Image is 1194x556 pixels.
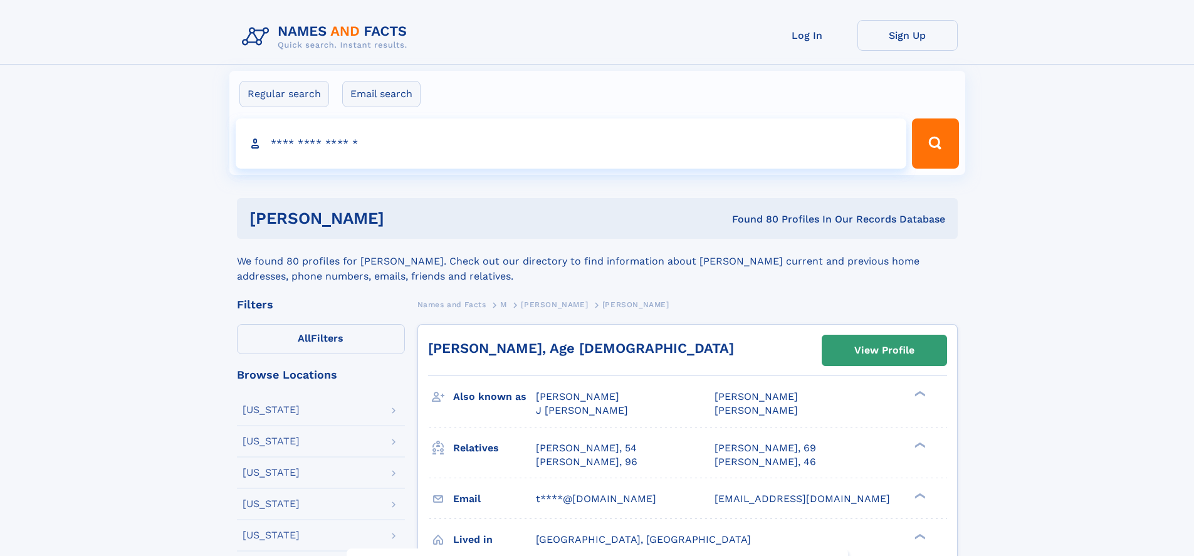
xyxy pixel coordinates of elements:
a: View Profile [822,335,946,365]
div: ❯ [911,441,926,449]
div: ❯ [911,491,926,500]
a: Names and Facts [417,296,486,312]
span: J [PERSON_NAME] [536,404,628,416]
div: We found 80 profiles for [PERSON_NAME]. Check out our directory to find information about [PERSON... [237,239,958,284]
img: Logo Names and Facts [237,20,417,54]
a: [PERSON_NAME], 69 [715,441,816,455]
a: Sign Up [857,20,958,51]
div: [US_STATE] [243,499,300,509]
a: Log In [757,20,857,51]
div: [US_STATE] [243,468,300,478]
span: [PERSON_NAME] [715,404,798,416]
span: All [298,332,311,344]
div: [US_STATE] [243,436,300,446]
h3: Lived in [453,529,536,550]
div: [US_STATE] [243,405,300,415]
h1: [PERSON_NAME] [249,211,558,226]
span: [PERSON_NAME] [521,300,588,309]
span: [GEOGRAPHIC_DATA], [GEOGRAPHIC_DATA] [536,533,751,545]
span: [PERSON_NAME] [536,391,619,402]
div: Filters [237,299,405,310]
a: M [500,296,507,312]
h3: Email [453,488,536,510]
span: [EMAIL_ADDRESS][DOMAIN_NAME] [715,493,890,505]
a: [PERSON_NAME] [521,296,588,312]
a: [PERSON_NAME], 96 [536,455,637,469]
label: Filters [237,324,405,354]
button: Search Button [912,118,958,169]
input: search input [236,118,907,169]
a: [PERSON_NAME], Age [DEMOGRAPHIC_DATA] [428,340,734,356]
h3: Relatives [453,438,536,459]
div: [US_STATE] [243,530,300,540]
div: Browse Locations [237,369,405,380]
div: ❯ [911,390,926,398]
div: Found 80 Profiles In Our Records Database [558,212,945,226]
h3: Also known as [453,386,536,407]
span: M [500,300,507,309]
a: [PERSON_NAME], 54 [536,441,637,455]
label: Regular search [239,81,329,107]
label: Email search [342,81,421,107]
a: [PERSON_NAME], 46 [715,455,816,469]
div: ❯ [911,532,926,540]
div: View Profile [854,336,914,365]
span: [PERSON_NAME] [715,391,798,402]
span: [PERSON_NAME] [602,300,669,309]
